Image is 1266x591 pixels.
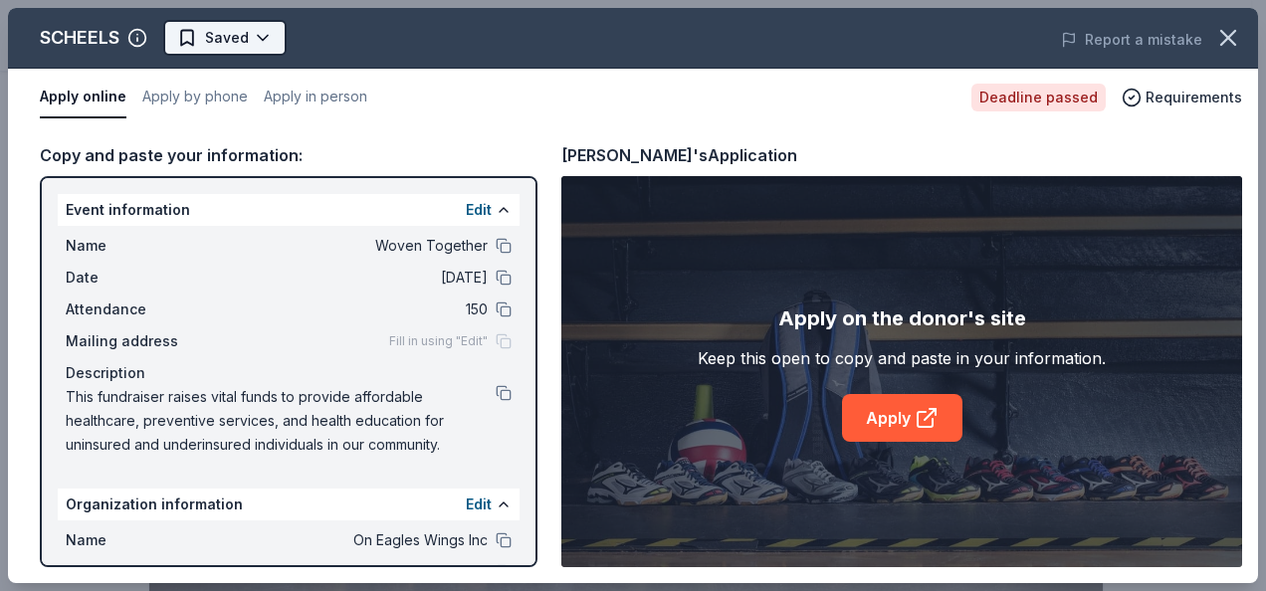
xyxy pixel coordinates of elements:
span: Fill in using "Edit" [389,333,488,349]
div: Apply on the donor's site [778,302,1026,334]
span: Saved [205,26,249,50]
div: Event information [58,194,520,226]
span: Fill in using "Edit" [389,564,488,580]
span: Mailing address [66,329,199,353]
div: Copy and paste your information: [40,142,537,168]
div: Organization information [58,489,520,520]
span: Date [66,266,199,290]
div: [PERSON_NAME]'s Application [561,142,797,168]
button: Edit [466,198,492,222]
span: 150 [199,297,488,321]
span: Name [66,528,199,552]
span: This fundraiser raises vital funds to provide affordable healthcare, preventive services, and hea... [66,385,496,457]
span: Name [66,234,199,258]
button: Saved [163,20,287,56]
button: Apply by phone [142,77,248,118]
button: Apply online [40,77,126,118]
button: Report a mistake [1061,28,1202,52]
a: Apply [842,394,962,442]
span: Website [66,560,199,584]
button: Edit [466,492,492,516]
div: Keep this open to copy and paste in your information. [698,346,1106,370]
span: [DATE] [199,266,488,290]
span: Requirements [1146,86,1242,109]
span: Woven Together [199,234,488,258]
button: Apply in person [264,77,367,118]
div: SCHEELS [40,22,119,54]
div: Description [66,361,512,385]
div: Deadline passed [971,84,1106,111]
button: Requirements [1122,86,1242,109]
span: On Eagles Wings Inc [199,528,488,552]
span: Attendance [66,297,199,321]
